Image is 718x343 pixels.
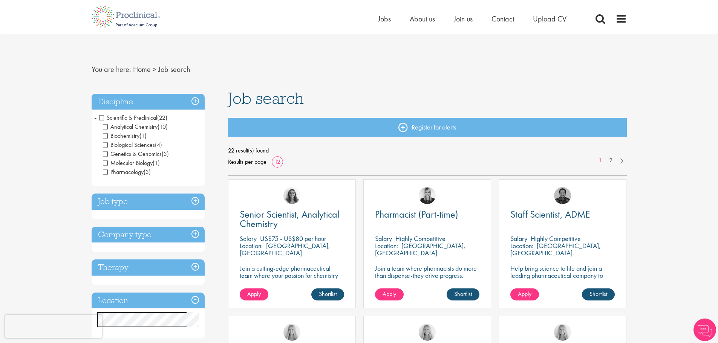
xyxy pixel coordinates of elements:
span: Results per page [228,156,266,168]
img: Mike Raletz [554,187,571,204]
span: (10) [158,123,168,131]
span: Apply [383,290,396,298]
span: 22 result(s) found [228,145,627,156]
span: Genetics & Genomics [103,150,162,158]
a: Pharmacist (Part-time) [375,210,479,219]
a: Shortlist [447,288,479,300]
p: Join a team where pharmacists do more than dispense-they drive progress. [375,265,479,279]
img: Janelle Jones [419,187,436,204]
a: 2 [605,156,616,165]
span: Location: [375,241,398,250]
span: Biological Sciences [103,141,162,149]
a: Register for alerts [228,118,627,137]
a: Apply [240,288,268,300]
a: Contact [491,14,514,24]
span: - [94,112,96,123]
span: Molecular Biology [103,159,160,167]
img: Shannon Briggs [283,324,300,341]
span: Pharmacology [103,168,151,176]
iframe: reCAPTCHA [5,315,102,338]
span: Pharmacist (Part-time) [375,208,458,221]
span: Location: [510,241,533,250]
span: Pharmacology [103,168,144,176]
span: Scientific & Preclinical [99,114,167,122]
span: Job search [158,64,190,74]
p: Highly Competitive [395,234,445,243]
a: 1 [595,156,606,165]
h3: Job type [92,194,205,210]
a: Staff Scientist, ADME [510,210,615,219]
span: Biological Sciences [103,141,155,149]
img: Shannon Briggs [419,324,436,341]
a: Senior Scientist, Analytical Chemistry [240,210,344,229]
span: Scientific & Preclinical [99,114,157,122]
span: (1) [139,132,147,140]
span: Apply [247,290,261,298]
a: 12 [272,158,283,166]
img: Shannon Briggs [554,324,571,341]
p: Help bring science to life and join a leading pharmaceutical company to play a key role in delive... [510,265,615,300]
h3: Discipline [92,94,205,110]
a: Apply [375,288,404,300]
span: Salary [510,234,527,243]
h3: Location [92,293,205,309]
span: Staff Scientist, ADME [510,208,590,221]
span: Salary [375,234,392,243]
span: (22) [157,114,167,122]
img: Jackie Cerchio [283,187,300,204]
a: Apply [510,288,539,300]
span: (4) [155,141,162,149]
span: Senior Scientist, Analytical Chemistry [240,208,339,230]
a: About us [410,14,435,24]
a: Jobs [378,14,391,24]
span: Location: [240,241,263,250]
span: Genetics & Genomics [103,150,169,158]
a: Shortlist [582,288,615,300]
span: (3) [162,150,169,158]
span: Biochemistry [103,132,139,140]
span: Analytical Chemistry [103,123,168,131]
p: [GEOGRAPHIC_DATA], [GEOGRAPHIC_DATA] [375,241,465,257]
p: [GEOGRAPHIC_DATA], [GEOGRAPHIC_DATA] [240,241,330,257]
span: Job search [228,88,304,108]
span: You are here: [92,64,131,74]
span: Apply [518,290,531,298]
span: Molecular Biology [103,159,153,167]
span: Analytical Chemistry [103,123,158,131]
span: Biochemistry [103,132,147,140]
a: Shortlist [311,288,344,300]
h3: Therapy [92,259,205,276]
p: Highly Competitive [531,234,581,243]
a: breadcrumb link [133,64,151,74]
img: Chatbot [694,319,716,341]
span: Salary [240,234,257,243]
h3: Company type [92,227,205,243]
p: Join a cutting-edge pharmaceutical team where your passion for chemistry will help shape the futu... [240,265,344,293]
span: (3) [144,168,151,176]
p: US$75 - US$80 per hour [260,234,326,243]
span: > [153,64,156,74]
a: Upload CV [533,14,566,24]
span: (1) [153,159,160,167]
a: Join us [454,14,473,24]
p: [GEOGRAPHIC_DATA], [GEOGRAPHIC_DATA] [510,241,601,257]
